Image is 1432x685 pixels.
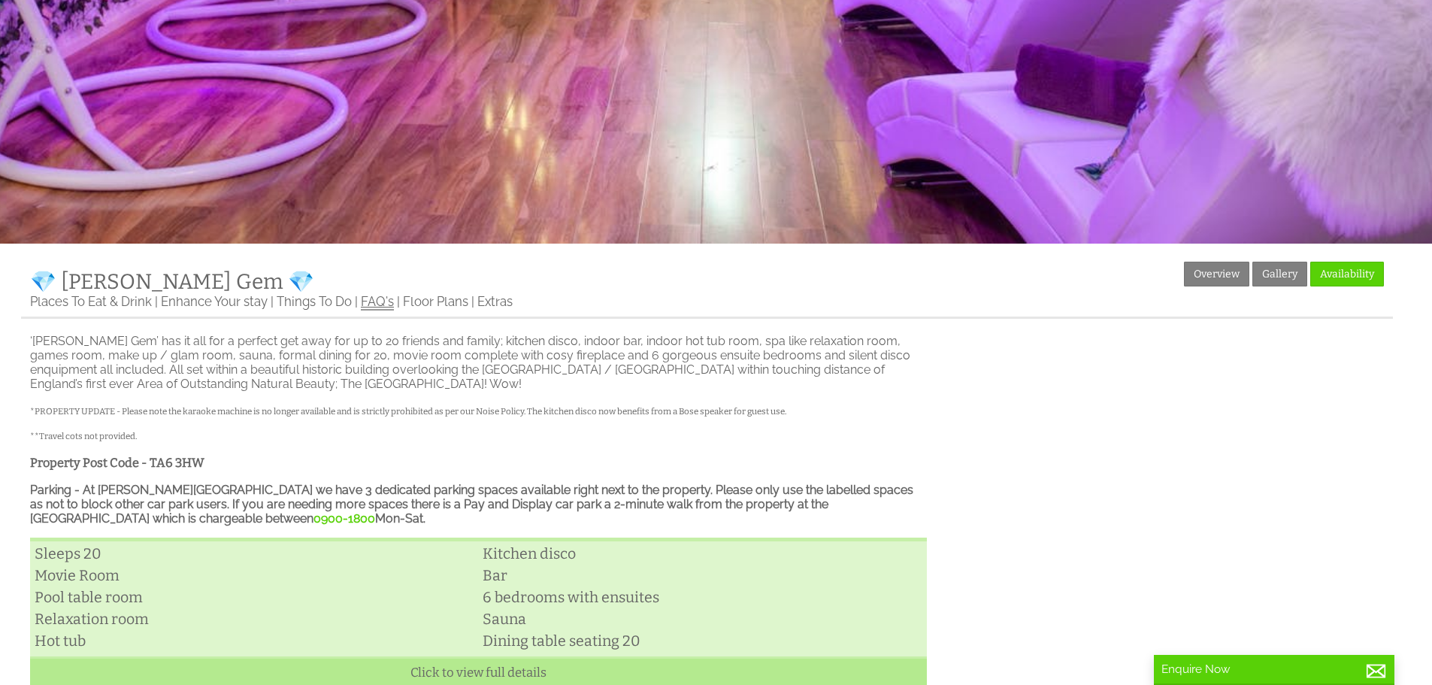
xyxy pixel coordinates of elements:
[30,608,478,630] li: Relaxation room
[30,456,204,470] strong: Property Post Code - TA6 3HW
[30,269,314,294] a: 💎 [PERSON_NAME] Gem 💎
[478,630,926,652] li: Dining table seating 20
[477,294,513,309] a: Extras
[361,294,394,311] a: FAQ's
[30,543,478,565] li: Sleeps 20
[1310,262,1384,286] a: Availability
[478,608,926,630] li: Sauna
[30,431,927,441] h5: **Travel cots not provided.
[30,586,478,608] li: Pool table room
[1184,262,1249,286] a: Overview
[30,406,927,417] h5: *PROPERTY UPDATE - Please note the karaoke machine is no longer available and is strictly prohibi...
[1161,662,1387,676] p: Enquire Now
[30,483,913,526] strong: Parking - At [PERSON_NAME][GEOGRAPHIC_DATA] we have 3 dedicated parking spaces available right ne...
[277,294,352,309] a: Things To Do
[403,294,468,309] a: Floor Plans
[161,294,268,309] a: Enhance Your stay
[30,334,927,391] p: ‘[PERSON_NAME] Gem’ has it all for a perfect get away for up to 20 friends and family; kitchen di...
[30,630,478,652] li: Hot tub
[478,586,926,608] li: 6 bedrooms with ensuites
[30,565,478,586] li: Movie Room
[30,294,152,309] a: Places To Eat & Drink
[478,543,926,565] li: Kitchen disco
[478,565,926,586] li: Bar
[1252,262,1307,286] a: Gallery
[313,511,375,526] a: 0900-1800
